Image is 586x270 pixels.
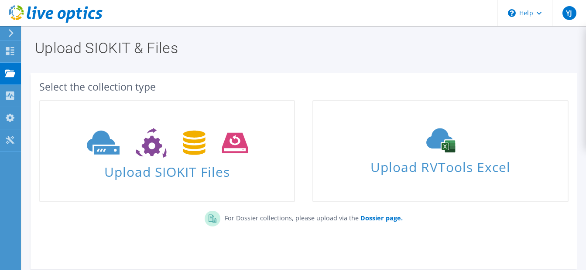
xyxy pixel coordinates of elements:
[508,9,516,17] svg: \n
[39,82,569,91] div: Select the collection type
[312,100,568,202] a: Upload RVTools Excel
[562,6,576,20] span: YJ
[313,155,567,174] span: Upload RVTools Excel
[360,214,403,222] b: Dossier page.
[40,160,294,179] span: Upload SIOKIT Files
[39,100,295,202] a: Upload SIOKIT Files
[35,40,569,55] h1: Upload SIOKIT & Files
[359,214,403,222] a: Dossier page.
[220,211,403,223] p: For Dossier collections, please upload via the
